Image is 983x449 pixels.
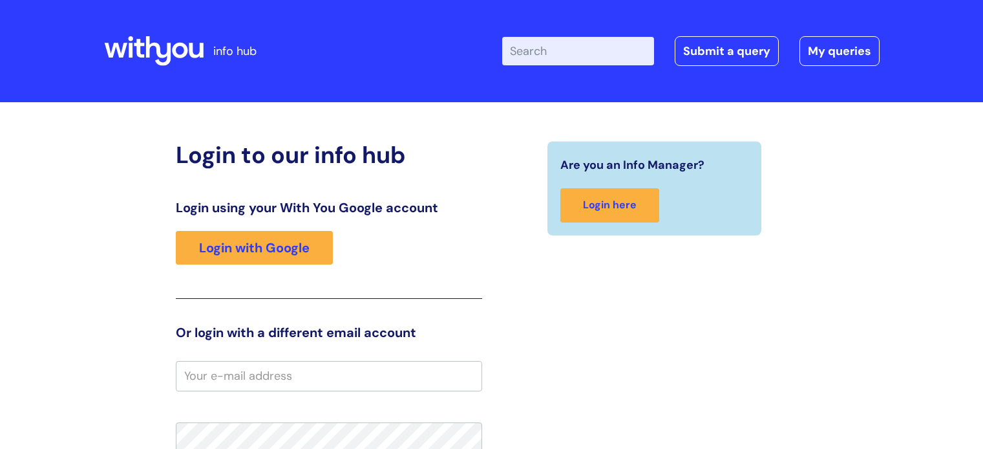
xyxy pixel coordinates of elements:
[176,361,482,391] input: Your e-mail address
[176,325,482,340] h3: Or login with a different email account
[502,37,654,65] input: Search
[213,41,257,61] p: info hub
[799,36,880,66] a: My queries
[560,155,704,175] span: Are you an Info Manager?
[675,36,779,66] a: Submit a query
[176,200,482,215] h3: Login using your With You Google account
[176,231,333,265] a: Login with Google
[176,141,482,169] h2: Login to our info hub
[560,188,659,223] a: Login here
